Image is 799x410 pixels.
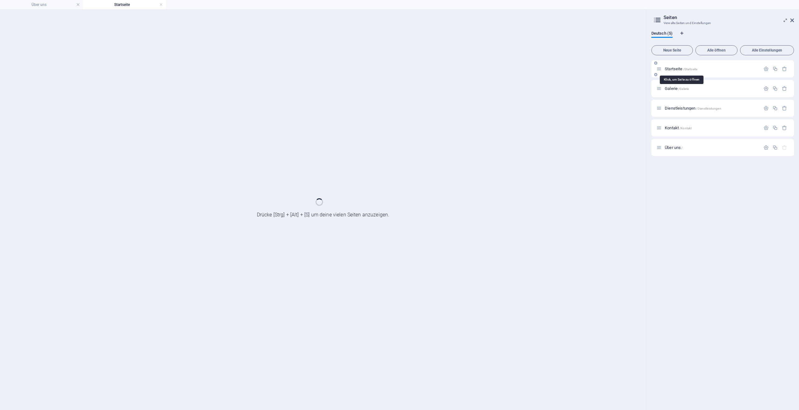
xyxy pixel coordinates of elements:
[663,126,760,130] div: Kontakt/Kontakt
[772,66,778,72] div: Duplizieren
[651,45,693,55] button: Neue Seite
[782,66,787,72] div: Entfernen
[772,125,778,131] div: Duplizieren
[743,48,791,52] span: Alle Einstellungen
[782,125,787,131] div: Entfernen
[651,31,794,43] div: Sprachen-Tabs
[679,126,692,130] span: /Kontakt
[663,106,760,110] div: Dienstleistungen/Dienstleistungen
[665,145,683,150] span: Klick, um Seite zu öffnen
[678,87,689,91] span: /Galerie
[695,45,738,55] button: Alle öffnen
[763,66,769,72] div: Einstellungen
[83,1,166,8] h4: Startseite
[681,146,683,150] span: /
[782,106,787,111] div: Entfernen
[665,86,689,91] span: Klick, um Seite zu öffnen
[696,107,721,110] span: /Dienstleistungen
[782,145,787,150] div: Die Startseite kann nicht gelöscht werden
[664,20,782,26] h3: Verwalte Seiten und Einstellungen
[665,126,692,130] span: Klick, um Seite zu öffnen
[763,106,769,111] div: Einstellungen
[772,106,778,111] div: Duplizieren
[772,145,778,150] div: Duplizieren
[665,106,721,111] span: Klick, um Seite zu öffnen
[740,45,794,55] button: Alle Einstellungen
[663,86,760,91] div: Galerie/Galerie
[698,48,735,52] span: Alle öffnen
[654,48,690,52] span: Neue Seite
[763,86,769,91] div: Einstellungen
[651,30,673,38] span: Deutsch (5)
[763,145,769,150] div: Einstellungen
[782,86,787,91] div: Entfernen
[663,67,760,71] div: Startseite/Startseite
[772,86,778,91] div: Duplizieren
[683,67,698,71] span: /Startseite
[663,146,760,150] div: Über uns/
[665,67,697,71] span: Startseite
[664,15,794,20] h2: Seiten
[763,125,769,131] div: Einstellungen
